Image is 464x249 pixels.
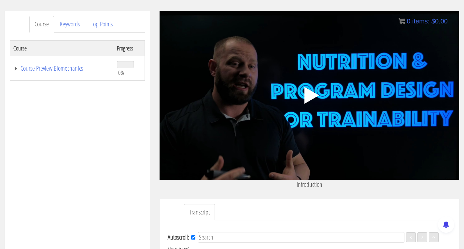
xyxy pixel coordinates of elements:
span: items: [412,18,429,25]
a: 0 items: $0.00 [399,18,448,25]
a: Transcript [184,204,215,221]
a: Keywords [55,16,85,33]
span: 0 [407,18,410,25]
a: Top Points [86,16,118,33]
input: Search [198,232,404,242]
img: icon11.png [399,18,405,24]
th: Progress [114,40,145,56]
span: $ [431,18,435,25]
a: Course [29,16,54,33]
p: Introduction [160,180,459,189]
span: 0% [118,69,124,76]
th: Course [10,40,114,56]
a: Course Preview Biomechanics [13,65,110,72]
bdi: 0.00 [431,18,448,25]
